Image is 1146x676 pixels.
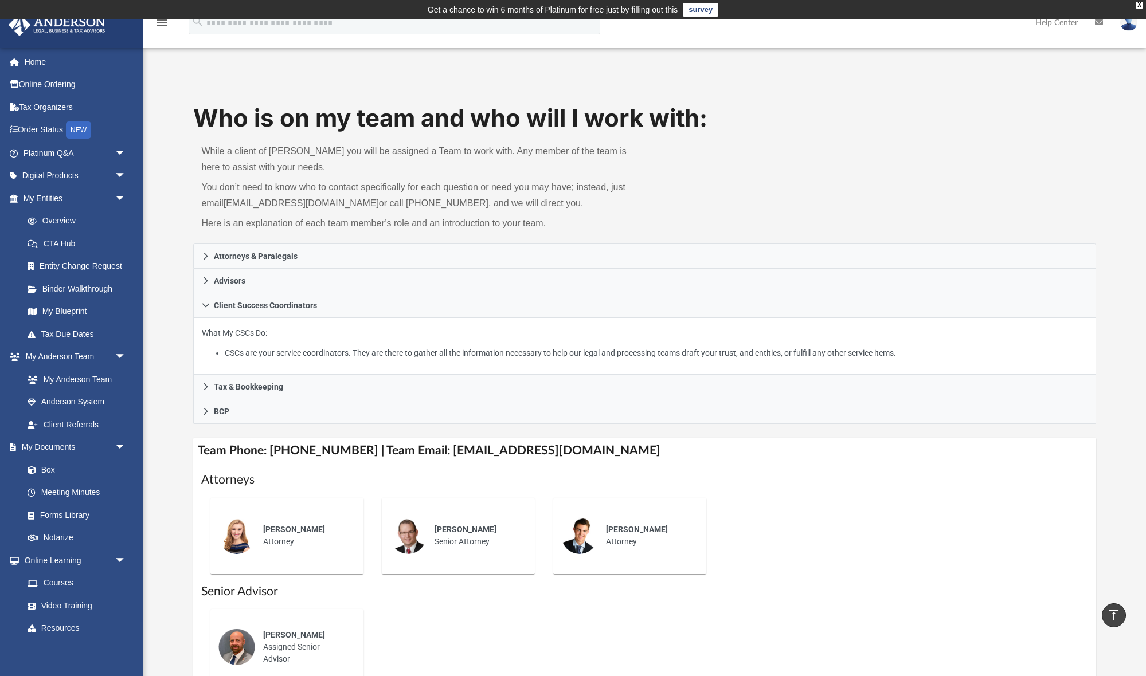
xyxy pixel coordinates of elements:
div: Get a chance to win 6 months of Platinum for free just by filling out this [428,3,678,17]
h4: Team Phone: [PHONE_NUMBER] | Team Email: [EMAIL_ADDRESS][DOMAIN_NAME] [193,438,1096,463]
span: Advisors [214,277,245,285]
a: My Anderson Teamarrow_drop_down [8,345,138,368]
a: Forms Library [16,504,132,526]
a: vertical_align_top [1102,603,1126,627]
span: [PERSON_NAME] [435,525,496,534]
a: My Documentsarrow_drop_down [8,436,138,459]
span: arrow_drop_down [115,142,138,165]
i: menu [155,16,169,30]
p: While a client of [PERSON_NAME] you will be assigned a Team to work with. Any member of the team ... [201,143,636,175]
a: Entity Change Request [16,255,143,278]
span: arrow_drop_down [115,187,138,210]
span: arrow_drop_down [115,549,138,572]
a: Overview [16,210,143,233]
img: thumbnail [218,628,255,665]
a: Client Referrals [16,413,138,436]
span: arrow_drop_down [115,345,138,369]
i: vertical_align_top [1107,608,1121,622]
div: Client Success Coordinators [193,318,1096,375]
a: Client Success Coordinators [193,293,1096,318]
a: Notarize [16,526,138,549]
a: BCP [193,399,1096,424]
div: NEW [66,121,91,139]
img: thumbnail [218,517,255,554]
li: CSCs are your service coordinators. They are there to gather all the information necessary to hel... [225,346,1088,360]
span: arrow_drop_down [115,164,138,188]
a: Digital Productsarrow_drop_down [8,164,143,187]
p: Here is an explanation of each team member’s role and an introduction to your team. [201,215,636,231]
h1: Attorneys [201,471,1088,488]
a: Tax Organizers [8,96,143,119]
span: [PERSON_NAME] [263,525,325,534]
a: Meeting Minutes [16,481,138,504]
a: Online Ordering [8,73,143,96]
a: Resources [16,617,138,640]
i: search [191,15,204,28]
a: Video Training [16,594,132,617]
span: arrow_drop_down [115,436,138,459]
a: Tax & Bookkeeping [193,375,1096,399]
span: Attorneys & Paralegals [214,252,298,260]
img: thumbnail [390,517,427,554]
a: survey [683,3,718,17]
div: Attorney [255,516,355,556]
a: Platinum Q&Aarrow_drop_down [8,142,143,164]
a: Binder Walkthrough [16,277,143,300]
div: Senior Attorney [427,516,527,556]
span: Client Success Coordinators [214,301,317,309]
div: Attorney [598,516,698,556]
a: Courses [16,572,138,595]
a: [EMAIL_ADDRESS][DOMAIN_NAME] [224,198,379,208]
img: User Pic [1120,14,1137,31]
p: What My CSCs Do: [202,326,1087,360]
a: My Entitiesarrow_drop_down [8,187,143,210]
a: Online Learningarrow_drop_down [8,549,138,572]
a: CTA Hub [16,232,143,255]
a: My Anderson Team [16,368,132,391]
span: Tax & Bookkeeping [214,383,283,391]
span: [PERSON_NAME] [263,630,325,639]
h1: Who is on my team and who will I work with: [193,101,1096,135]
img: thumbnail [561,517,598,554]
a: Advisors [193,269,1096,293]
img: Anderson Advisors Platinum Portal [5,14,109,36]
div: Assigned Senior Advisor [255,621,355,673]
a: Tax Due Dates [16,323,143,345]
a: menu [155,22,169,30]
a: Attorneys & Paralegals [193,243,1096,269]
a: Order StatusNEW [8,119,143,142]
p: You don’t need to know who to contact specifically for each question or need you may have; instea... [201,179,636,211]
a: Box [16,458,132,481]
span: [PERSON_NAME] [606,525,668,534]
a: Anderson System [16,391,138,414]
h1: Senior Advisor [201,583,1088,600]
a: My Blueprint [16,300,138,323]
a: Home [8,50,143,73]
span: BCP [214,407,229,415]
div: close [1136,2,1143,9]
